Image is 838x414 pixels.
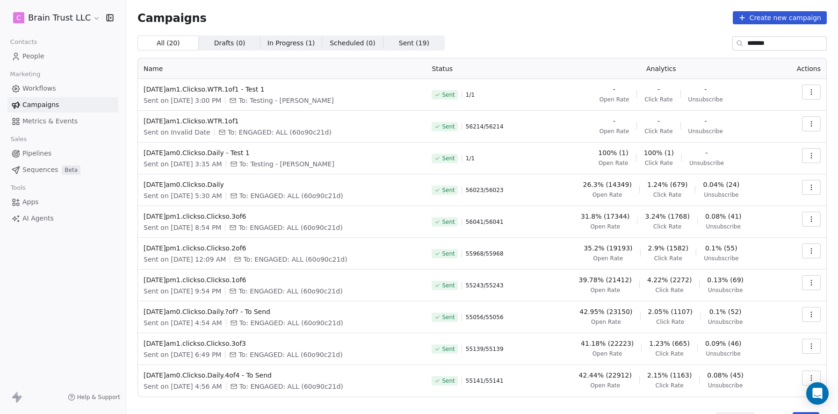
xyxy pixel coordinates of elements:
span: Open Rate [600,128,629,135]
span: 26.3% (14349) [583,180,631,189]
span: Sent on [DATE] 3:35 AM [144,159,222,169]
span: [DATE]am0.Clickso.Daily [144,180,420,189]
span: - [613,116,615,126]
a: Pipelines [7,146,118,161]
span: Sent [442,91,455,99]
span: 1.23% (665) [649,339,690,348]
span: To: ENGAGED: ALL (60o90c21d) [228,128,332,137]
span: 100% (1) [644,148,674,157]
span: Click Rate [656,382,684,389]
span: Open Rate [600,96,629,103]
span: Sent on Invalid Date [144,128,210,137]
span: 39.78% (21412) [579,275,632,285]
span: - [657,85,660,94]
span: Marketing [6,67,44,81]
span: 1 / 1 [466,155,475,162]
span: In Progress ( 1 ) [267,38,315,48]
span: [DATE]pm1.clickso.Clickso.3of6 [144,212,420,221]
span: [DATE]am0.Clickso.Daily - Test 1 [144,148,420,157]
th: Actions [779,58,826,79]
span: Sent [442,250,455,257]
span: - [704,116,707,126]
span: - [657,116,660,126]
span: Click Rate [645,159,673,167]
span: 0.1% (52) [709,307,742,316]
span: Sent [442,345,455,353]
span: To: ENGAGED: ALL (60o90c21d) [239,382,343,391]
span: To: ENGAGED: ALL (60o90c21d) [238,286,342,296]
span: Unsubscribe [704,255,738,262]
a: Workflows [7,81,118,96]
span: Unsubscribe [706,350,741,357]
span: 0.13% (69) [707,275,744,285]
span: Click Rate [656,350,684,357]
span: Open Rate [599,159,628,167]
span: 56041 / 56041 [466,218,504,226]
div: Open Intercom Messenger [806,382,829,405]
span: Open Rate [590,223,620,230]
span: Sent [442,282,455,289]
span: 55141 / 55141 [466,377,504,385]
span: To: ENGAGED: ALL (60o90c21d) [239,191,343,200]
span: [DATE]am0.Clickso.Daily.4of4 - To Send [144,371,420,380]
span: Beta [62,165,80,175]
span: 55139 / 55139 [466,345,504,353]
span: 0.08% (45) [707,371,744,380]
span: Click Rate [644,96,672,103]
span: [DATE]am0.Clickso.Daily.?of? - To Send [144,307,420,316]
span: To: Testing - Angie [238,96,333,105]
span: C [16,13,21,22]
span: 31.8% (17344) [581,212,629,221]
span: Open Rate [591,318,621,326]
span: 55243 / 55243 [466,282,504,289]
span: 42.44% (22912) [579,371,632,380]
span: 3.24% (1768) [645,212,689,221]
span: AI Agents [22,214,54,223]
span: Sent [442,186,455,194]
th: Name [138,58,426,79]
a: Apps [7,194,118,210]
span: 4.22% (2272) [647,275,692,285]
span: 0.1% (55) [705,243,737,253]
span: [DATE]pm1.clickso.Clickso.1of6 [144,275,420,285]
span: 2.9% (1582) [648,243,689,253]
a: Campaigns [7,97,118,113]
span: [DATE]am1.Clickso.WTR.1of1 [144,116,420,126]
span: Open Rate [593,255,623,262]
span: Open Rate [592,191,622,199]
span: 0.08% (41) [705,212,742,221]
span: To: ENGAGED: ALL (60o90c21d) [239,318,343,328]
span: Click Rate [656,318,684,326]
span: Unsubscribe [708,382,743,389]
span: Contacts [6,35,41,49]
span: Click Rate [654,255,682,262]
span: People [22,51,44,61]
span: Click Rate [653,223,681,230]
th: Analytics [543,58,779,79]
span: - [613,85,615,94]
span: Pipelines [22,149,51,158]
span: To: ENGAGED: ALL (60o90c21d) [243,255,347,264]
span: 100% (1) [598,148,628,157]
span: 56214 / 56214 [466,123,504,130]
span: 0.09% (46) [705,339,742,348]
span: To: ENGAGED: ALL (60o90c21d) [238,223,342,232]
span: To: Testing - Angie [239,159,334,169]
a: People [7,49,118,64]
span: Open Rate [590,382,620,389]
span: 0.04% (24) [703,180,739,189]
span: Sequences [22,165,58,175]
span: Metrics & Events [22,116,78,126]
span: - [704,85,707,94]
span: Sent ( 19 ) [399,38,429,48]
span: Unsubscribe [688,96,723,103]
button: Create new campaign [733,11,827,24]
span: [DATE]am1.clickso.Clickso.3of3 [144,339,420,348]
span: Sent [442,377,455,385]
a: Help & Support [68,393,120,401]
span: Sent on [DATE] 4:56 AM [144,382,222,391]
th: Status [426,58,543,79]
span: Sent [442,218,455,226]
button: CBrain Trust LLC [11,10,100,26]
span: [DATE]am1.Clickso.WTR.1of1 - Test 1 [144,85,420,94]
